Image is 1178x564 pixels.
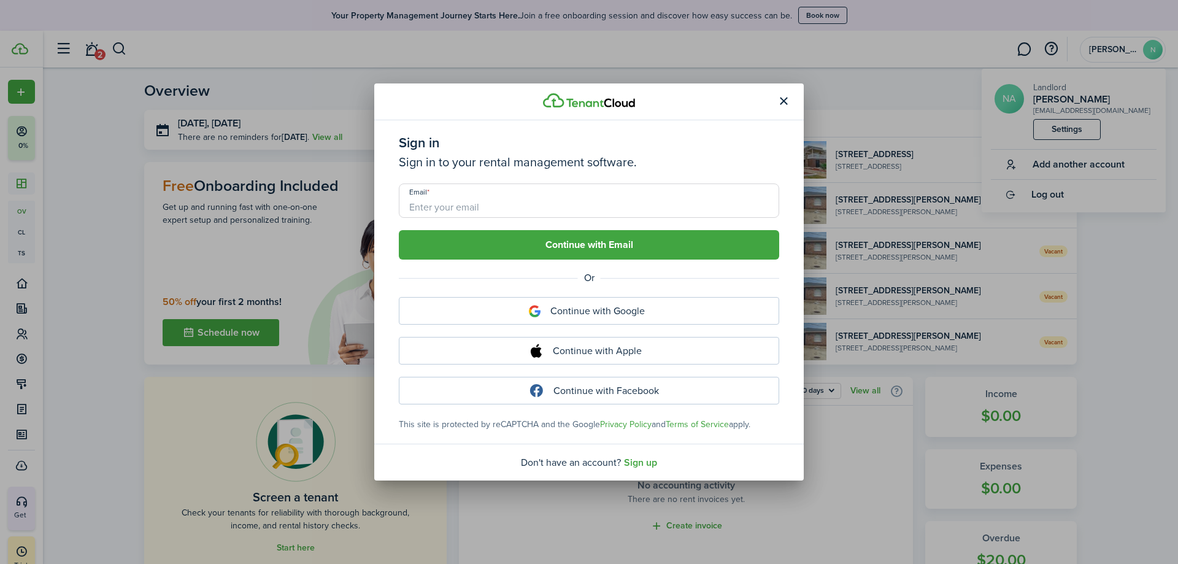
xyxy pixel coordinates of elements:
img: Logo [543,93,635,107]
button: Continue with Email [399,230,779,260]
img: icon-google [528,305,541,317]
button: Continue with Apple [399,337,779,365]
button: Close modal [773,91,794,112]
span: Or [578,265,601,292]
a: Privacy Policy [600,418,652,431]
a: Terms of Service [666,418,729,431]
button: Continue with Google [399,297,779,325]
terms: This site is protected by reCAPTCHA and the Google and apply. [399,418,750,431]
input: Enter your email [399,183,779,218]
h3: Sign in to your rental management software. [399,153,779,171]
button: Continue with Facebook [399,377,779,404]
a: Sign up [624,455,657,470]
p: Don't have an account? [521,455,621,470]
h1: Sign in [399,133,779,153]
